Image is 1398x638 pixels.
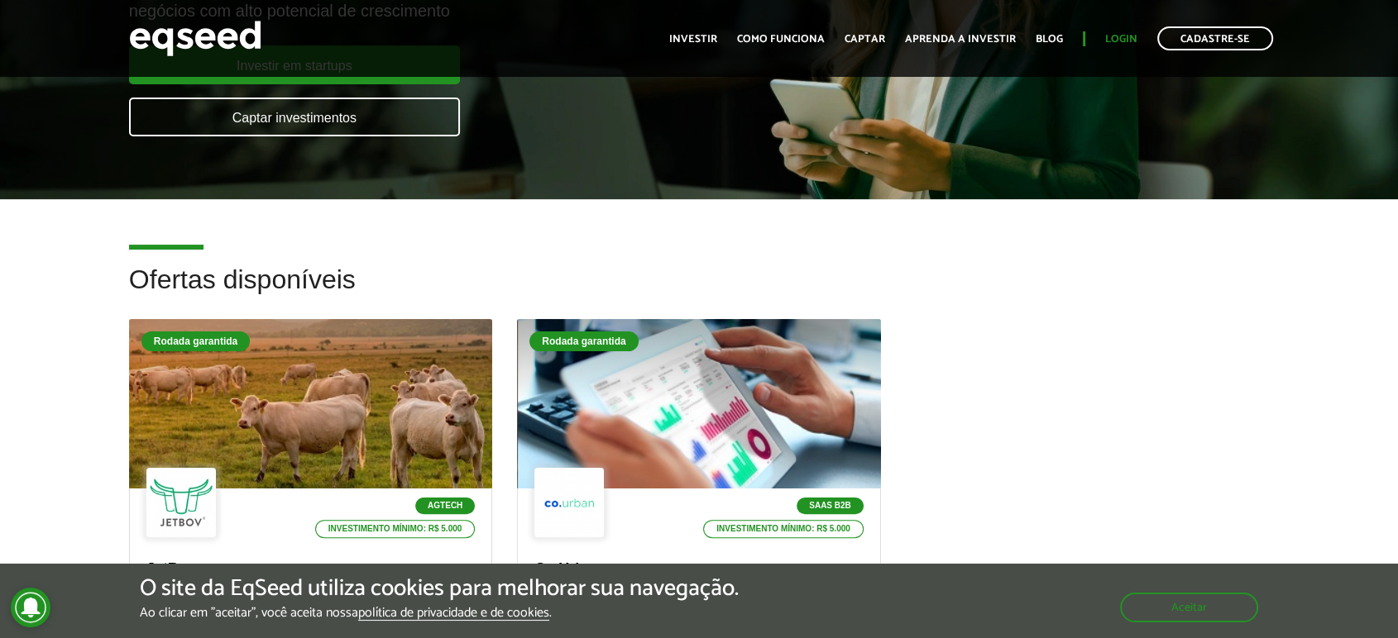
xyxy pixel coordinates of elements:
[905,34,1016,45] a: Aprenda a investir
[140,576,739,602] h5: O site da EqSeed utiliza cookies para melhorar sua navegação.
[534,560,863,578] p: Co.Urban
[129,17,261,60] img: EqSeed
[797,498,864,514] p: SaaS B2B
[415,498,475,514] p: Agtech
[140,606,739,621] p: Ao clicar em "aceitar", você aceita nossa .
[358,607,549,621] a: política de privacidade e de cookies
[737,34,825,45] a: Como funciona
[1105,34,1137,45] a: Login
[703,520,864,538] p: Investimento mínimo: R$ 5.000
[315,520,476,538] p: Investimento mínimo: R$ 5.000
[845,34,885,45] a: Captar
[129,98,460,136] a: Captar investimentos
[141,331,250,351] div: Rodada garantida
[1157,26,1273,50] a: Cadastre-se
[529,331,638,351] div: Rodada garantida
[1120,593,1258,622] button: Aceitar
[1036,34,1063,45] a: Blog
[129,265,1269,319] h2: Ofertas disponíveis
[669,34,717,45] a: Investir
[146,560,475,578] p: JetBov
